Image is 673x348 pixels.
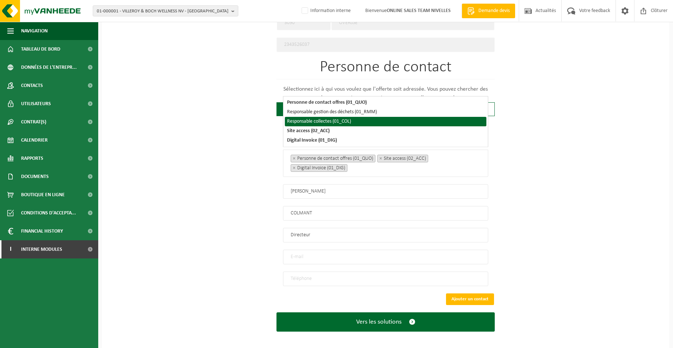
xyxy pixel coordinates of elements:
li: Responsable collectes (01_COL) [285,117,486,126]
span: Calendrier [21,131,48,149]
span: Tableau de bord [21,40,60,58]
input: Téléphone [283,272,488,286]
span: Utilisateurs [21,95,51,113]
input: E-mail [283,250,488,264]
span: Interne modules [21,240,62,258]
input: Unité d'exploitation [276,37,495,52]
span: Données de l'entrepr... [21,58,77,76]
span: Documents [21,167,49,186]
a: Demande devis [462,4,515,18]
span: Vers les solutions [356,318,402,326]
span: × [293,157,295,160]
span: Financial History [21,222,63,240]
button: 01-000001 - VILLEROY & BOCH WELLNESS NV - [GEOGRAPHIC_DATA] [93,5,238,16]
input: Fonction [283,228,488,242]
button: Ajouter un contact [446,293,494,305]
input: Ville [331,16,494,30]
span: Navigation [21,22,48,40]
input: Prénom [283,184,488,199]
span: Demande devis [477,7,511,15]
li: Digital Invoice (01_DIG) [291,164,347,172]
span: Contacts [21,76,43,95]
li: Digital Invoice (01_DIG) [285,136,486,145]
li: Personne de contact offres (01_QUO) [285,98,486,107]
input: Nom de famille [283,206,488,221]
li: Site access (02_ACC) [285,126,486,136]
li: Site access (02_ACC) [377,155,428,162]
span: Conditions d'accepta... [21,204,76,222]
span: 01-000001 - VILLEROY & BOCH WELLNESS NV - [GEOGRAPHIC_DATA] [97,6,228,17]
button: Vers les solutions [276,312,495,332]
li: Personne de contact offres (01_QUO) [291,155,375,162]
span: I [7,240,14,258]
span: Rapports [21,149,43,167]
strong: ONLINE SALES TEAM NIVELLES [387,8,451,13]
li: Responsable gestion des déchets (01_RMM) [285,107,486,117]
label: Information interne [300,5,351,16]
span: Contrat(s) [21,113,46,131]
span: × [293,166,295,170]
span: × [379,157,382,160]
div: Nouveau contact [276,102,386,116]
span: Boutique en ligne [21,186,65,204]
p: Sélectionnez ici à qui vous voulez que l'offerte soit adressée. Vous pouvez chercher des personne... [276,85,495,102]
input: code postal [277,16,331,30]
h1: Personne de contact [276,59,495,79]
